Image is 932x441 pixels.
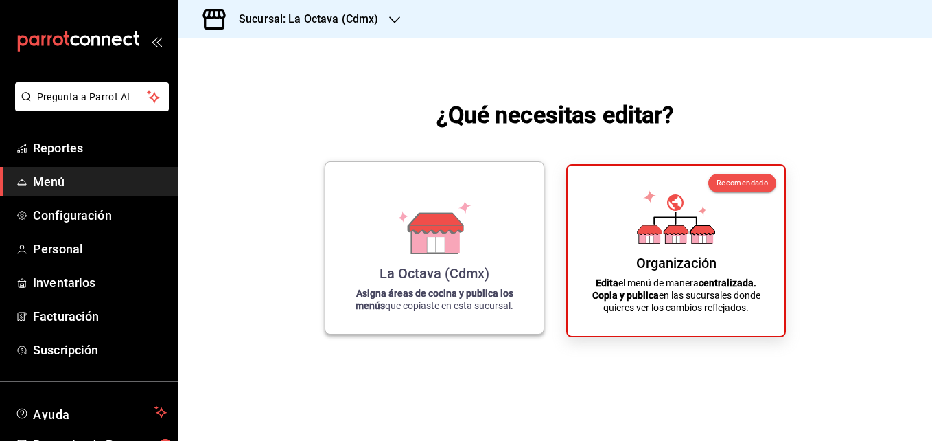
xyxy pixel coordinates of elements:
[717,179,768,188] span: Recomendado
[584,277,768,314] p: el menú de manera en las sucursales donde quieres ver los cambios reflejados.
[33,307,167,326] span: Facturación
[15,82,169,111] button: Pregunta a Parrot AI
[636,255,717,271] div: Organización
[356,288,513,311] strong: Asigna áreas de cocina y publica los menús
[592,290,659,301] strong: Copia y publica
[33,206,167,225] span: Configuración
[33,341,167,359] span: Suscripción
[33,273,167,292] span: Inventarios
[151,36,162,47] button: open_drawer_menu
[33,172,167,191] span: Menú
[436,98,675,131] h1: ¿Qué necesitas editar?
[37,90,148,104] span: Pregunta a Parrot AI
[596,278,618,289] strong: Edita
[10,100,169,114] a: Pregunta a Parrot AI
[33,240,167,258] span: Personal
[699,278,756,289] strong: centralizada.
[342,287,527,312] p: que copiaste en esta sucursal.
[33,139,167,157] span: Reportes
[380,265,489,282] div: La Octava (Cdmx)
[228,11,378,27] h3: Sucursal: La Octava (Cdmx)
[33,404,149,420] span: Ayuda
